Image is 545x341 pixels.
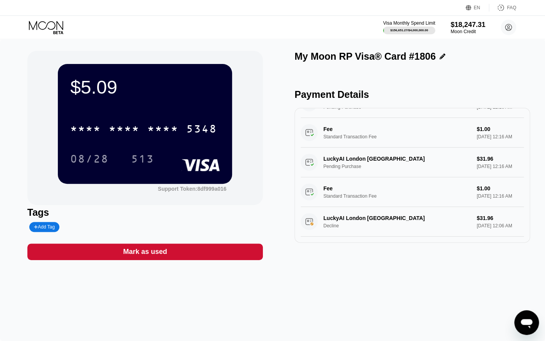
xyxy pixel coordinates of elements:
[301,118,524,148] div: FeeStandard Transaction Fee$1.00[DATE] 12:16 AM
[125,149,160,168] div: 513
[34,224,55,230] div: Add Tag
[477,193,524,199] div: [DATE] 12:16 AM
[64,149,114,168] div: 08/28
[451,21,485,34] div: $18,247.31Moon Credit
[70,154,109,166] div: 08/28
[158,186,226,192] div: Support Token:8df999a016
[383,20,435,26] div: Visa Monthly Spend Limit
[477,185,524,191] div: $1.00
[451,29,485,34] div: Moon Credit
[474,5,480,10] div: EN
[323,126,377,132] div: Fee
[123,247,167,256] div: Mark as used
[158,186,226,192] div: Support Token: 8df999a016
[451,21,485,29] div: $18,247.31
[323,193,381,199] div: Standard Transaction Fee
[514,310,539,335] iframe: Button to launch messaging window
[27,207,263,218] div: Tags
[323,185,377,191] div: Fee
[477,134,524,139] div: [DATE] 12:16 AM
[27,244,263,260] div: Mark as used
[294,89,530,100] div: Payment Details
[489,4,516,12] div: FAQ
[29,222,59,232] div: Add Tag
[301,177,524,207] div: FeeStandard Transaction Fee$1.00[DATE] 12:16 AM
[294,51,436,62] div: My Moon RP Visa® Card #1806
[186,124,217,136] div: 5348
[477,126,524,132] div: $1.00
[70,76,220,98] div: $5.09
[507,5,516,10] div: FAQ
[390,29,428,32] div: $156,651.27 / $4,000,000.00
[323,134,381,139] div: Standard Transaction Fee
[466,4,489,12] div: EN
[383,20,435,34] div: Visa Monthly Spend Limit$156,651.27/$4,000,000.00
[131,154,154,166] div: 513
